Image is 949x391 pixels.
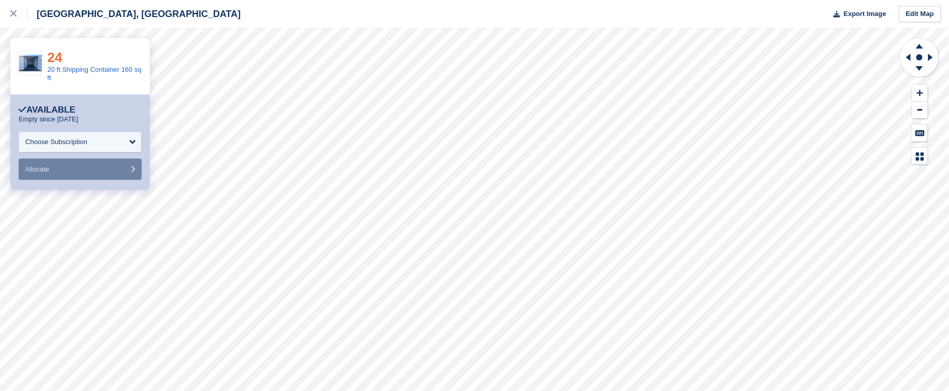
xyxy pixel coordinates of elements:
[27,8,241,20] div: [GEOGRAPHIC_DATA], [GEOGRAPHIC_DATA]
[19,159,142,180] button: Allocate
[48,66,142,82] a: 20 ft Shipping Container 160 sq ft
[912,148,927,165] button: Map Legend
[19,115,78,123] p: Empty since [DATE]
[827,6,886,23] button: Export Image
[912,102,927,119] button: Zoom Out
[912,85,927,102] button: Zoom In
[912,124,927,142] button: Keyboard Shortcuts
[25,165,49,173] span: Allocate
[843,9,885,19] span: Export Image
[898,6,941,23] a: Edit Map
[19,105,75,115] div: Available
[25,137,87,147] div: Choose Subscription
[48,50,63,65] a: 24
[19,55,42,72] img: 20191002_132807987_iOS.jpg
